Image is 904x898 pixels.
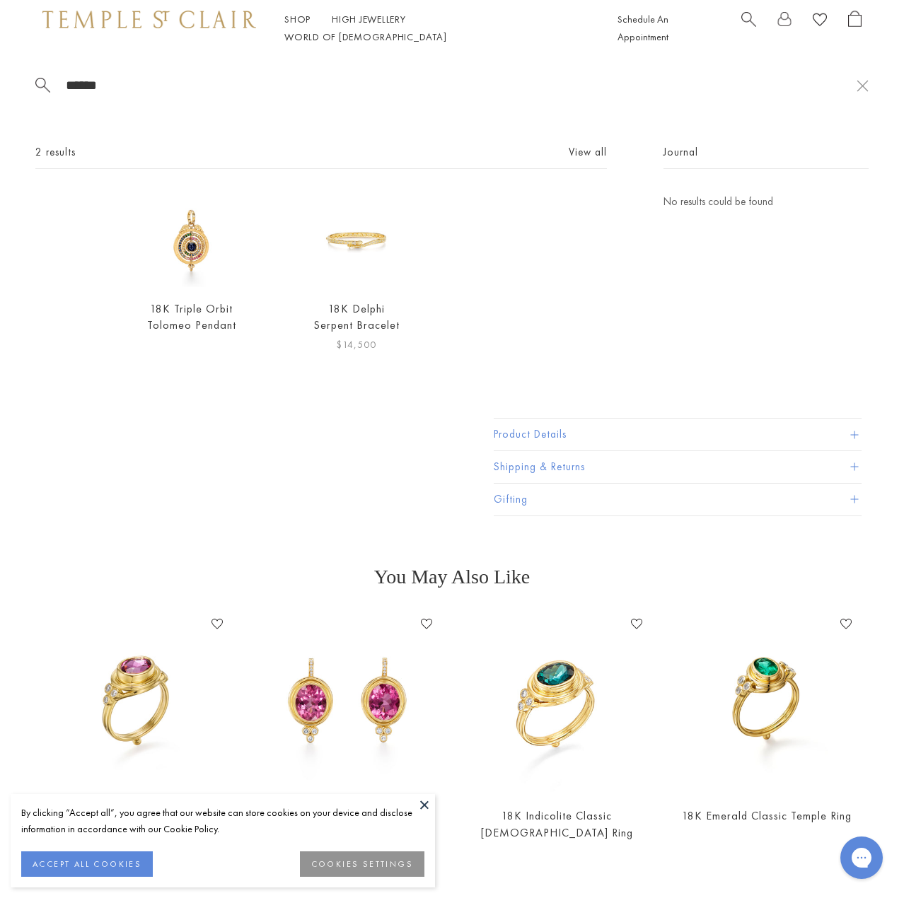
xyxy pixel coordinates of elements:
[663,193,869,211] p: No results could be found
[682,808,852,823] a: 18K Emerald Classic Temple Ring
[336,337,376,353] span: $14,500
[741,11,756,46] a: Search
[144,193,238,287] a: 18K Triple Orbit Tolomeo Pendant18K Triple Orbit Tolomeo Pendant
[284,30,446,43] a: World of [DEMOGRAPHIC_DATA]World of [DEMOGRAPHIC_DATA]
[848,11,862,46] a: Open Shopping Bag
[813,11,827,33] a: View Wishlist
[35,144,76,161] span: 2 results
[309,193,403,287] a: 18K Delphi Serpent Bracelet18K Delphi Serpent Bracelet
[309,193,403,287] img: 18K Delphi Serpent Bracelet
[494,484,862,515] button: Gifting
[47,613,228,795] img: 18K Pink Tourmaline Temple Ring
[494,419,862,450] button: Product Details
[676,613,858,795] img: 18K Emerald Classic Temple Ring
[21,851,153,877] button: ACCEPT ALL COOKIES
[57,566,847,588] h3: You May Also Like
[42,11,256,28] img: Temple St. Clair
[284,13,311,25] a: ShopShop
[663,144,698,161] span: Journal
[257,613,439,795] img: E16105-PVPT10V
[569,144,607,160] a: View all
[833,832,890,884] iframe: Gorgias live chat messenger
[21,805,424,837] div: By clicking “Accept all”, you agree that our website can store cookies on your device and disclos...
[494,451,862,483] button: Shipping & Returns
[313,301,400,332] a: 18K Delphi Serpent Bracelet
[284,11,586,46] nav: Main navigation
[618,13,668,43] a: Schedule An Appointment
[300,851,424,877] button: COOKIES SETTINGS
[466,613,648,795] img: 18K Indicolite Classic Temple Ring
[332,13,406,25] a: High JewelleryHigh Jewellery
[481,808,633,839] a: 18K Indicolite Classic [DEMOGRAPHIC_DATA] Ring
[144,193,238,287] img: 18K Triple Orbit Tolomeo Pendant
[147,301,236,332] a: 18K Triple Orbit Tolomeo Pendant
